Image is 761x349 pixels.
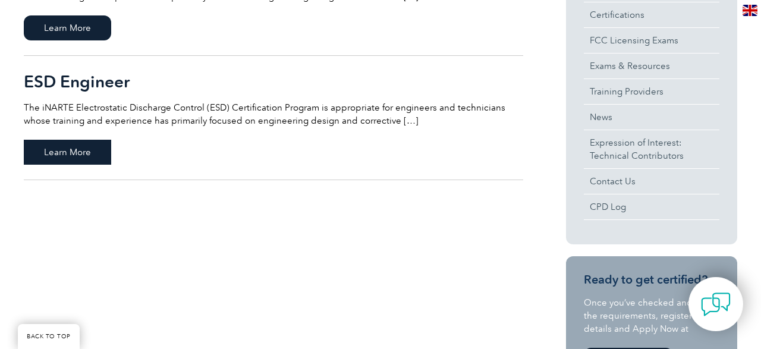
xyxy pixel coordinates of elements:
[584,194,719,219] a: CPD Log
[584,296,719,335] p: Once you’ve checked and met the requirements, register your details and Apply Now at
[584,54,719,78] a: Exams & Resources
[584,28,719,53] a: FCC Licensing Exams
[743,5,757,16] img: en
[24,15,111,40] span: Learn More
[584,130,719,168] a: Expression of Interest:Technical Contributors
[584,272,719,287] h3: Ready to get certified?
[584,79,719,104] a: Training Providers
[24,101,523,127] p: The iNARTE Electrostatic Discharge Control (ESD) Certification Program is appropriate for enginee...
[24,140,111,165] span: Learn More
[18,324,80,349] a: BACK TO TOP
[584,169,719,194] a: Contact Us
[584,2,719,27] a: Certifications
[24,72,523,91] h2: ESD Engineer
[584,105,719,130] a: News
[701,290,731,319] img: contact-chat.png
[24,56,523,180] a: ESD Engineer The iNARTE Electrostatic Discharge Control (ESD) Certification Program is appropriat...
